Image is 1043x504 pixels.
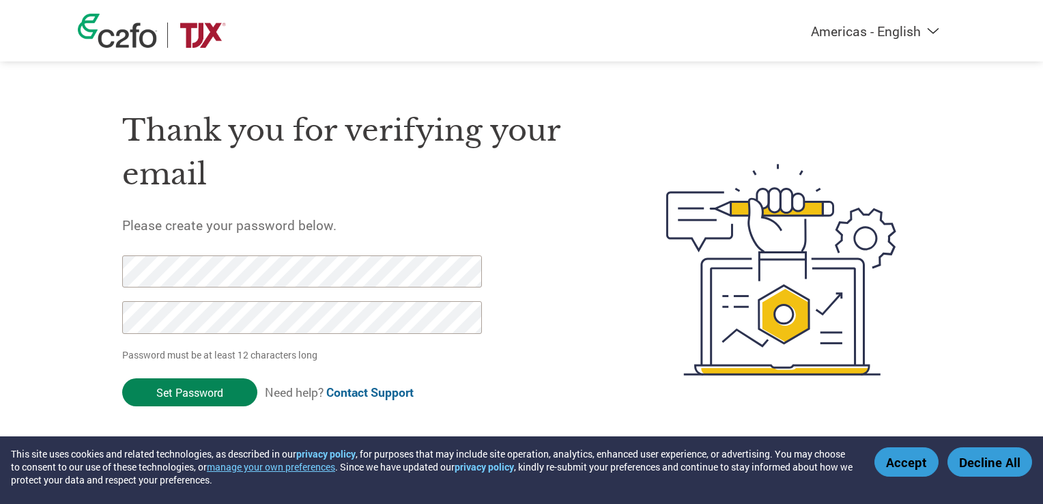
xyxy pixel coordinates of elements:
[947,447,1032,477] button: Decline All
[11,447,855,486] div: This site uses cookies and related technologies, as described in our , for purposes that may incl...
[207,460,335,473] button: manage your own preferences
[455,460,514,473] a: privacy policy
[122,216,601,234] h5: Please create your password below.
[296,447,356,460] a: privacy policy
[122,109,601,197] h1: Thank you for verifying your email
[326,384,414,400] a: Contact Support
[122,348,487,362] p: Password must be at least 12 characters long
[178,23,227,48] img: TJX
[874,447,939,477] button: Accept
[122,378,257,406] input: Set Password
[78,14,157,48] img: c2fo logo
[642,89,921,451] img: create-password
[265,384,414,400] span: Need help?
